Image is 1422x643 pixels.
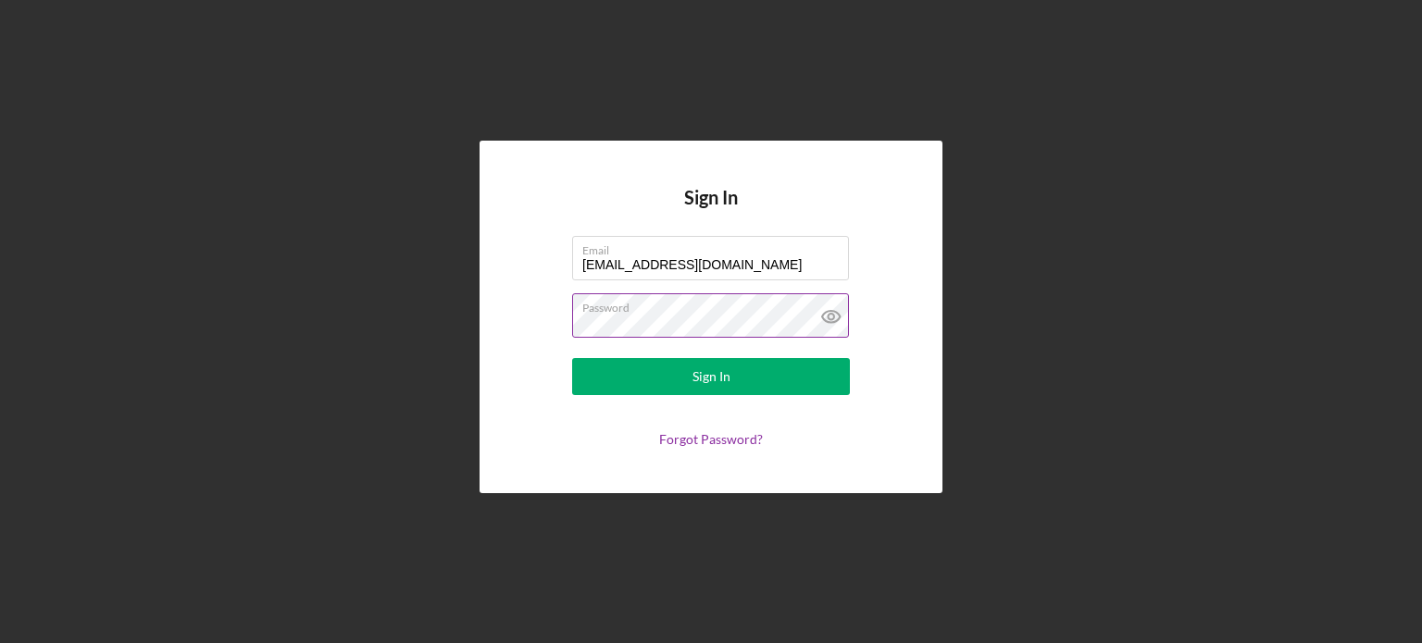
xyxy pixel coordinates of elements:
[582,237,849,257] label: Email
[572,358,850,395] button: Sign In
[659,431,763,447] a: Forgot Password?
[582,294,849,315] label: Password
[692,358,730,395] div: Sign In
[684,187,738,236] h4: Sign In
